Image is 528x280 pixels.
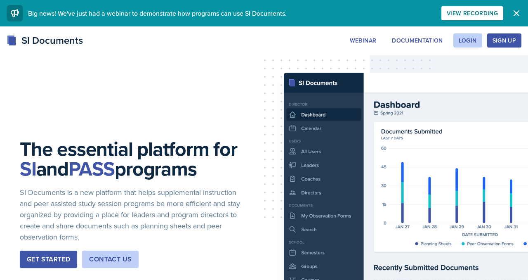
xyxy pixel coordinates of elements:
button: Webinar [344,33,382,47]
button: Contact Us [82,251,139,268]
span: Big news! We've just had a webinar to demonstrate how programs can use SI Documents. [28,9,287,18]
div: Login [459,37,477,44]
div: Sign Up [493,37,516,44]
button: Get Started [20,251,77,268]
div: Documentation [392,37,443,44]
div: Get Started [27,254,70,264]
button: Documentation [387,33,448,47]
button: Sign Up [487,33,521,47]
div: Webinar [350,37,376,44]
button: Login [453,33,482,47]
div: Contact Us [89,254,132,264]
div: View Recording [447,10,498,17]
div: SI Documents [7,33,83,48]
button: View Recording [441,6,503,20]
